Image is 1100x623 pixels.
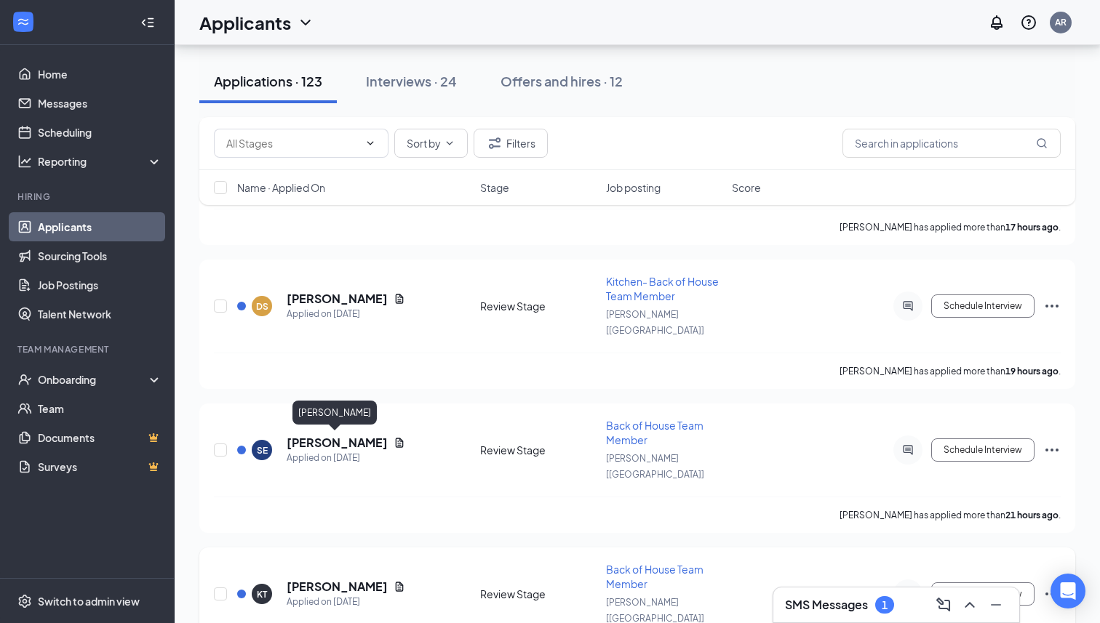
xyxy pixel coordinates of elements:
[1020,14,1037,31] svg: QuestionInfo
[38,270,162,300] a: Job Postings
[931,582,1035,606] button: Schedule Interview
[1005,366,1059,377] b: 19 hours ago
[501,72,623,90] div: Offers and hires · 12
[407,138,441,148] span: Sort by
[606,453,704,480] span: [PERSON_NAME] [[GEOGRAPHIC_DATA]]
[287,451,405,465] div: Applied on [DATE]
[214,72,322,90] div: Applications · 123
[38,118,162,147] a: Scheduling
[297,14,314,31] svg: ChevronDown
[394,293,405,305] svg: Document
[1043,297,1061,315] svg: Ellipses
[931,294,1035,318] button: Schedule Interview
[842,129,1061,158] input: Search in applications
[480,180,509,195] span: Stage
[38,241,162,270] a: Sourcing Tools
[38,89,162,118] a: Messages
[364,137,376,149] svg: ChevronDown
[840,365,1061,377] p: [PERSON_NAME] has applied more than .
[899,444,917,456] svg: ActiveChat
[394,437,405,449] svg: Document
[480,443,597,457] div: Review Stage
[444,137,455,149] svg: ChevronDown
[1055,16,1067,28] div: AR
[17,343,159,355] div: Team Management
[1005,510,1059,520] b: 21 hours ago
[257,444,268,457] div: SE
[38,154,163,169] div: Reporting
[840,221,1061,233] p: [PERSON_NAME] has applied more than .
[486,134,503,152] svg: Filter
[38,60,162,89] a: Home
[38,594,140,608] div: Switch to admin view
[785,597,868,613] h3: SMS Messages
[931,438,1035,462] button: Schedule Interview
[1051,574,1085,608] div: Open Intercom Messenger
[17,594,32,608] svg: Settings
[38,300,162,329] a: Talent Network
[17,154,32,169] svg: Analysis
[38,452,162,481] a: SurveysCrown
[366,72,457,90] div: Interviews · 24
[38,423,162,452] a: DocumentsCrown
[17,190,159,203] div: Hiring
[935,596,952,614] svg: ComposeMessage
[394,581,405,592] svg: Document
[287,579,388,595] h5: [PERSON_NAME]
[732,180,761,195] span: Score
[292,401,377,425] div: [PERSON_NAME]
[480,299,597,313] div: Review Stage
[606,563,704,590] span: Back of House Team Member
[840,509,1061,521] p: [PERSON_NAME] has applied more than .
[606,180,661,195] span: Job posting
[1005,222,1059,233] b: 17 hours ago
[932,593,955,616] button: ComposeMessage
[287,291,388,307] h5: [PERSON_NAME]
[1043,585,1061,603] svg: Ellipses
[287,595,405,609] div: Applied on [DATE]
[958,593,981,616] button: ChevronUp
[988,14,1005,31] svg: Notifications
[606,309,704,336] span: [PERSON_NAME] [[GEOGRAPHIC_DATA]]
[1043,441,1061,459] svg: Ellipses
[606,419,704,446] span: Back of House Team Member
[140,15,155,30] svg: Collapse
[899,300,917,312] svg: ActiveChat
[199,10,291,35] h1: Applicants
[987,596,1005,614] svg: Minimize
[394,129,468,158] button: Sort byChevronDown
[38,372,150,387] div: Onboarding
[17,372,32,387] svg: UserCheck
[38,394,162,423] a: Team
[237,180,325,195] span: Name · Applied On
[226,135,359,151] input: All Stages
[287,435,388,451] h5: [PERSON_NAME]
[606,275,719,302] span: Kitchen- Back of House Team Member
[1036,137,1048,149] svg: MagnifyingGlass
[16,15,31,29] svg: WorkstreamLogo
[961,596,979,614] svg: ChevronUp
[474,129,548,158] button: Filter Filters
[480,587,597,601] div: Review Stage
[882,599,888,611] div: 1
[256,300,268,313] div: DS
[984,593,1008,616] button: Minimize
[38,212,162,241] a: Applicants
[257,588,267,600] div: KT
[287,307,405,321] div: Applied on [DATE]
